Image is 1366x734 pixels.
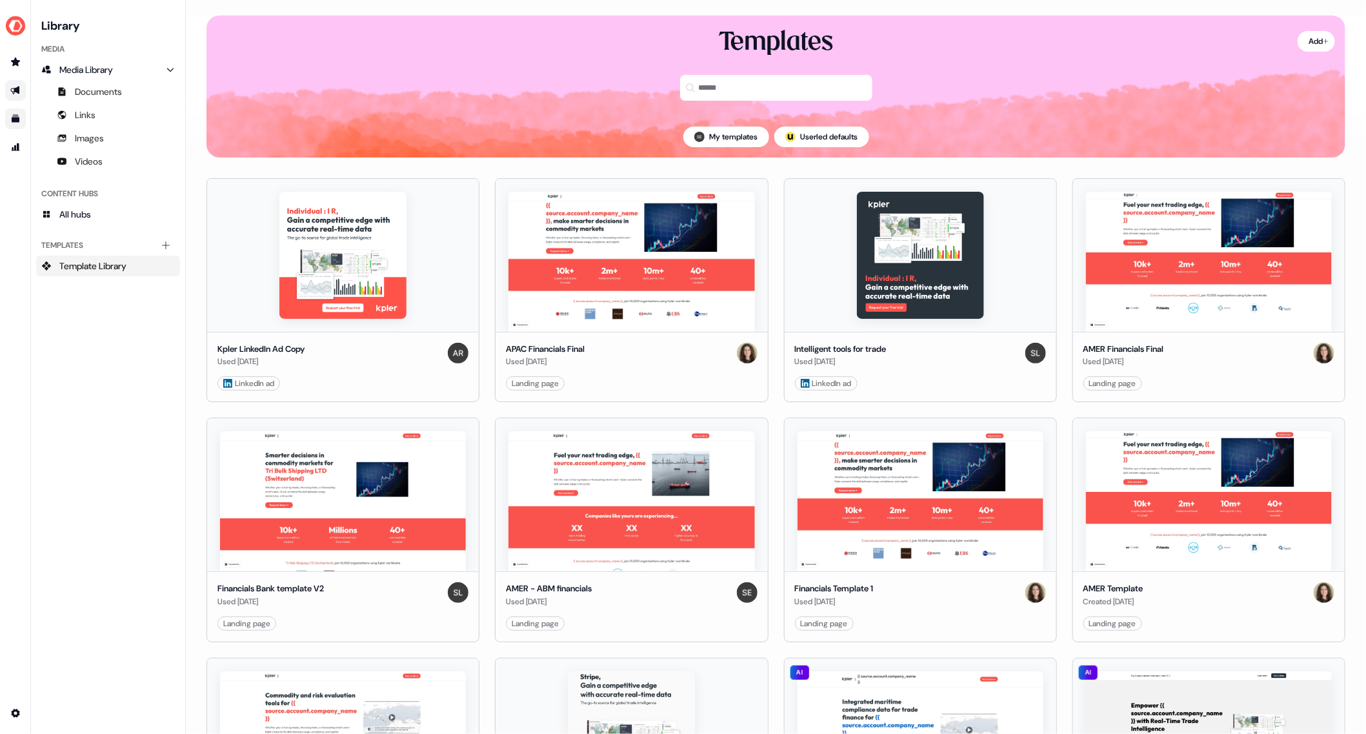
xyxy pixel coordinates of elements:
[1086,192,1332,332] img: AMER Financials Final
[75,155,103,168] span: Videos
[790,665,810,680] div: AI
[59,260,126,272] span: Template Library
[719,26,833,59] div: Templates
[36,256,180,276] a: Template Library
[36,204,180,225] a: All hubs
[1314,343,1334,363] img: Alexandra
[217,595,324,608] div: Used [DATE]
[495,418,768,642] button: AMER - ABM financialsAMER - ABM financialsUsed [DATE]SabastianLanding page
[785,132,796,142] img: userled logo
[36,59,180,80] a: Media Library
[774,127,869,147] button: userled logo;Userled defaults
[5,80,26,101] a: Go to outbound experience
[495,178,768,402] button: APAC Financials FinalAPAC Financials FinalUsed [DATE]AlexandraLanding page
[1086,431,1332,571] img: AMER Template
[795,343,887,356] div: Intelligent tools for trade
[1025,343,1046,363] img: Shi Jia
[801,377,852,390] div: LinkedIn ad
[223,617,270,630] div: Landing page
[5,703,26,724] a: Go to integrations
[512,377,559,390] div: Landing page
[508,192,754,332] img: APAC Financials Final
[506,343,585,356] div: APAC Financials Final
[448,582,468,603] img: Shi Jia
[217,343,305,356] div: Kpler LinkedIn Ad Copy
[75,108,95,121] span: Links
[220,431,466,571] img: Financials Bank template V2
[1025,582,1046,603] img: Alexandra
[795,595,874,608] div: Used [DATE]
[798,431,1043,571] img: Financials Template 1
[217,582,324,595] div: Financials Bank template V2
[1078,665,1099,680] div: AI
[75,132,104,145] span: Images
[5,137,26,158] a: Go to attribution
[506,355,585,368] div: Used [DATE]
[784,178,1057,402] button: Intelligent tools for tradeIntelligent tools for tradeUsed [DATE]Shi Jia LinkedIn ad
[1314,582,1334,603] img: Alexandra
[801,617,848,630] div: Landing page
[795,355,887,368] div: Used [DATE]
[506,582,592,595] div: AMER - ABM financials
[1083,595,1143,608] div: Created [DATE]
[1083,355,1164,368] div: Used [DATE]
[36,151,180,172] a: Videos
[448,343,468,363] img: Aleksandra
[1089,617,1136,630] div: Landing page
[36,235,180,256] div: Templates
[36,15,180,34] h3: Library
[1072,178,1345,402] button: AMER Financials FinalAMER Financials FinalUsed [DATE]AlexandraLanding page
[1083,343,1164,356] div: AMER Financials Final
[5,108,26,129] a: Go to templates
[508,431,754,571] img: AMER - ABM financials
[784,418,1057,642] button: Financials Template 1Financials Template 1Used [DATE]AlexandraLanding page
[36,105,180,125] a: Links
[75,85,122,98] span: Documents
[206,178,479,402] button: Kpler LinkedIn Ad CopyKpler LinkedIn Ad CopyUsed [DATE]Aleksandra LinkedIn ad
[683,127,769,147] button: My templates
[36,128,180,148] a: Images
[59,208,91,221] span: All hubs
[694,132,705,142] img: Sabastian
[737,343,758,363] img: Alexandra
[223,377,274,390] div: LinkedIn ad
[5,52,26,72] a: Go to prospects
[1072,418,1345,642] button: AMER TemplateAMER TemplateCreated [DATE]AlexandraLanding page
[279,192,407,319] img: Kpler LinkedIn Ad Copy
[512,617,559,630] div: Landing page
[206,418,479,642] button: Financials Bank template V2Financials Bank template V2Used [DATE]Shi JiaLanding page
[506,595,592,608] div: Used [DATE]
[1089,377,1136,390] div: Landing page
[36,81,180,102] a: Documents
[857,192,984,319] img: Intelligent tools for trade
[737,582,758,603] img: Sabastian
[1083,582,1143,595] div: AMER Template
[36,183,180,204] div: Content Hubs
[795,582,874,595] div: Financials Template 1
[59,63,113,76] span: Media Library
[785,132,796,142] div: ;
[217,355,305,368] div: Used [DATE]
[1298,31,1335,52] button: Add
[36,39,180,59] div: Media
